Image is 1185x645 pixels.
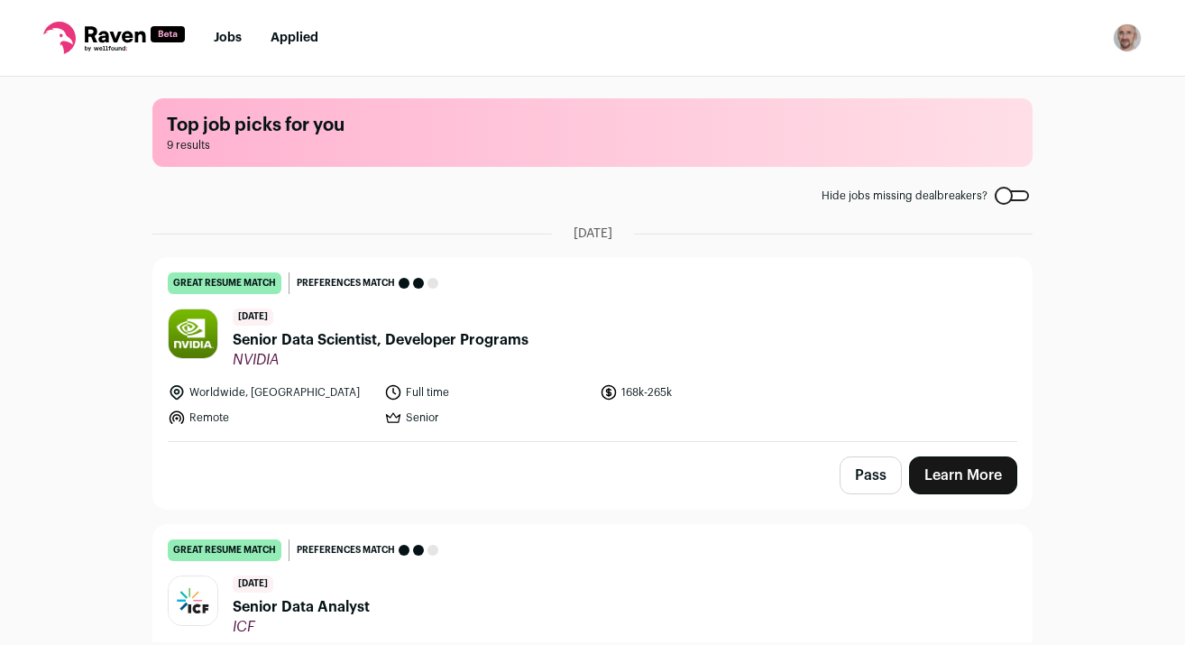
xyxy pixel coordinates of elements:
[153,258,1032,441] a: great resume match Preferences match [DATE] Senior Data Scientist, Developer Programs NVIDIA Worl...
[169,576,217,625] img: 8013e3267b1e474030b1efd6fe90d1f478d05fe112f47c18f3b75fbc5d8d3cee.jpg
[167,113,1018,138] h1: Top job picks for you
[233,596,370,618] span: Senior Data Analyst
[297,541,395,559] span: Preferences match
[168,539,281,561] div: great resume match
[384,383,590,401] li: Full time
[233,309,273,326] span: [DATE]
[167,138,1018,152] span: 9 results
[909,456,1017,494] a: Learn More
[168,272,281,294] div: great resume match
[233,576,273,593] span: [DATE]
[233,618,370,636] span: ICF
[271,32,318,44] a: Applied
[1113,23,1142,52] img: 19316411-medium_jpg
[822,189,987,203] span: Hide jobs missing dealbreakers?
[297,274,395,292] span: Preferences match
[233,351,528,369] span: NVIDIA
[214,32,242,44] a: Jobs
[233,329,528,351] span: Senior Data Scientist, Developer Programs
[574,225,612,243] span: [DATE]
[384,409,590,427] li: Senior
[169,309,217,358] img: 21765c2efd07c533fb69e7d2fdab94113177da91290e8a5934e70fdfae65a8e1.jpg
[168,383,373,401] li: Worldwide, [GEOGRAPHIC_DATA]
[168,409,373,427] li: Remote
[840,456,902,494] button: Pass
[1113,23,1142,52] button: Open dropdown
[600,383,805,401] li: 168k-265k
